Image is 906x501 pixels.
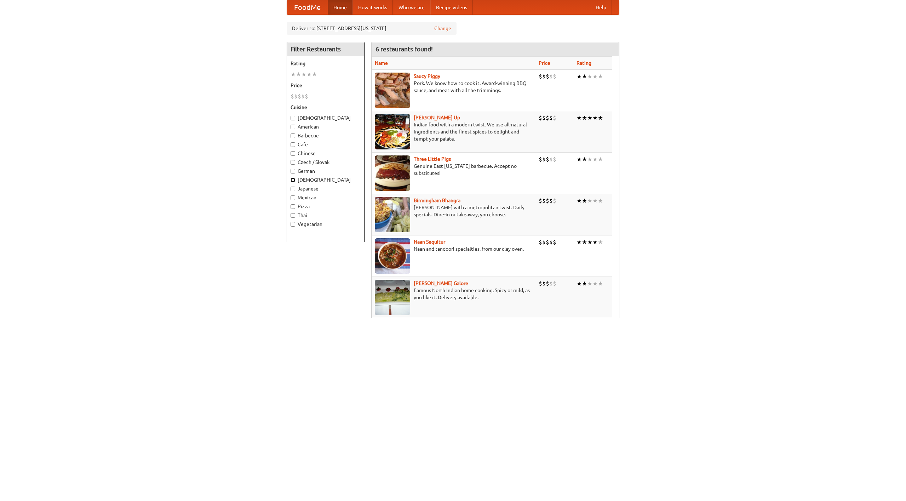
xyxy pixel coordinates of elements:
[592,73,598,80] li: ★
[291,133,295,138] input: Barbecue
[582,114,587,122] li: ★
[352,0,393,15] a: How it works
[598,155,603,163] li: ★
[542,197,546,205] li: $
[553,73,556,80] li: $
[587,280,592,287] li: ★
[539,73,542,80] li: $
[549,238,553,246] li: $
[542,238,546,246] li: $
[577,238,582,246] li: ★
[577,114,582,122] li: ★
[291,221,361,228] label: Vegetarian
[291,150,361,157] label: Chinese
[549,280,553,287] li: $
[553,280,556,287] li: $
[291,142,295,147] input: Cafe
[546,280,549,287] li: $
[375,121,533,142] p: Indian food with a modern twist. We use all-natural ingredients and the finest spices to delight ...
[414,156,451,162] a: Three Little Pigs
[291,213,295,218] input: Thai
[546,114,549,122] li: $
[598,197,603,205] li: ★
[587,155,592,163] li: ★
[375,114,410,149] img: curryup.jpg
[542,114,546,122] li: $
[539,280,542,287] li: $
[577,155,582,163] li: ★
[592,280,598,287] li: ★
[414,198,460,203] a: Birmingham Bhangra
[298,92,301,100] li: $
[546,238,549,246] li: $
[291,141,361,148] label: Cafe
[592,238,598,246] li: ★
[546,155,549,163] li: $
[375,46,433,52] ng-pluralize: 6 restaurants found!
[592,155,598,163] li: ★
[287,42,364,56] h4: Filter Restaurants
[587,73,592,80] li: ★
[291,169,295,173] input: German
[375,155,410,191] img: littlepigs.jpg
[577,60,591,66] a: Rating
[291,116,295,120] input: [DEMOGRAPHIC_DATA]
[291,125,295,129] input: American
[291,176,361,183] label: [DEMOGRAPHIC_DATA]
[542,280,546,287] li: $
[291,159,361,166] label: Czech / Slovak
[582,73,587,80] li: ★
[291,167,361,175] label: German
[291,203,361,210] label: Pizza
[539,155,542,163] li: $
[598,280,603,287] li: ★
[291,160,295,165] input: Czech / Slovak
[582,155,587,163] li: ★
[598,73,603,80] li: ★
[328,0,352,15] a: Home
[375,280,410,315] img: currygalore.jpg
[546,197,549,205] li: $
[414,280,468,286] a: [PERSON_NAME] Galore
[434,25,451,32] a: Change
[553,238,556,246] li: $
[414,239,445,245] a: Naan Sequitur
[587,114,592,122] li: ★
[291,92,294,100] li: $
[294,92,298,100] li: $
[582,238,587,246] li: ★
[542,155,546,163] li: $
[291,178,295,182] input: [DEMOGRAPHIC_DATA]
[291,194,361,201] label: Mexican
[577,73,582,80] li: ★
[549,155,553,163] li: $
[375,80,533,94] p: Pork. We know how to cook it. Award-winning BBQ sauce, and meat with all the trimmings.
[291,195,295,200] input: Mexican
[301,70,306,78] li: ★
[375,163,533,177] p: Genuine East [US_STATE] barbecue. Accept no substitutes!
[305,92,308,100] li: $
[414,73,440,79] a: Saucy Piggy
[291,222,295,227] input: Vegetarian
[375,73,410,108] img: saucy.jpg
[312,70,317,78] li: ★
[549,197,553,205] li: $
[546,73,549,80] li: $
[375,204,533,218] p: [PERSON_NAME] with a metropolitan twist. Daily specials. Dine-in or takeaway, you choose.
[539,197,542,205] li: $
[549,73,553,80] li: $
[291,151,295,156] input: Chinese
[291,212,361,219] label: Thai
[553,114,556,122] li: $
[291,123,361,130] label: American
[287,22,457,35] div: Deliver to: [STREET_ADDRESS][US_STATE]
[291,114,361,121] label: [DEMOGRAPHIC_DATA]
[539,238,542,246] li: $
[542,73,546,80] li: $
[587,197,592,205] li: ★
[291,104,361,111] h5: Cuisine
